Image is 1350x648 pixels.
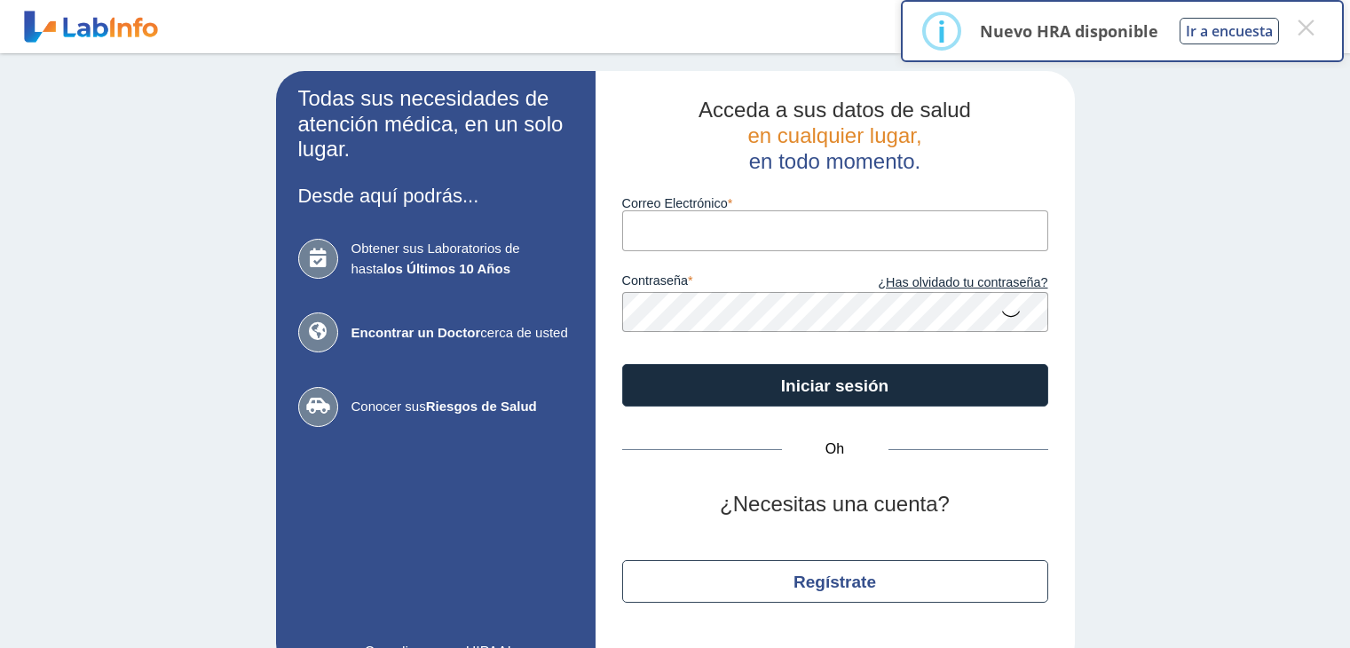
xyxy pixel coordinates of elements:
[793,573,876,591] font: Regístrate
[1180,18,1279,44] button: Ir a encuesta
[298,86,564,162] font: Todas sus necesidades de atención médica, en un solo lugar.
[426,399,537,414] font: Riesgos de Salud
[1290,12,1322,43] button: Cerrar este diálogo
[480,325,567,340] font: cerca de usted
[980,20,1158,42] font: Nuevo HRA disponible
[622,273,688,288] font: contraseña
[937,12,946,51] font: i
[351,399,426,414] font: Conocer sus
[781,376,888,395] font: Iniciar sesión
[351,241,520,276] font: Obtener sus Laboratorios de hasta
[699,98,971,122] font: Acceda a sus datos de salud
[749,149,920,173] font: en todo momento.
[622,364,1048,407] button: Iniciar sesión
[383,261,510,276] font: los Últimos 10 Años
[622,560,1048,603] button: Regístrate
[298,185,479,207] font: Desde aquí podrás...
[878,275,1047,289] font: ¿Has olvidado tu contraseña?
[835,273,1048,293] a: ¿Has olvidado tu contraseña?
[1295,5,1317,50] font: ×
[747,123,921,147] font: en cualquier lugar,
[1186,21,1273,41] font: Ir a encuesta
[720,492,950,516] font: ¿Necesitas una cuenta?
[825,441,844,456] font: Oh
[622,196,728,210] font: Correo Electrónico
[351,325,481,340] font: Encontrar un Doctor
